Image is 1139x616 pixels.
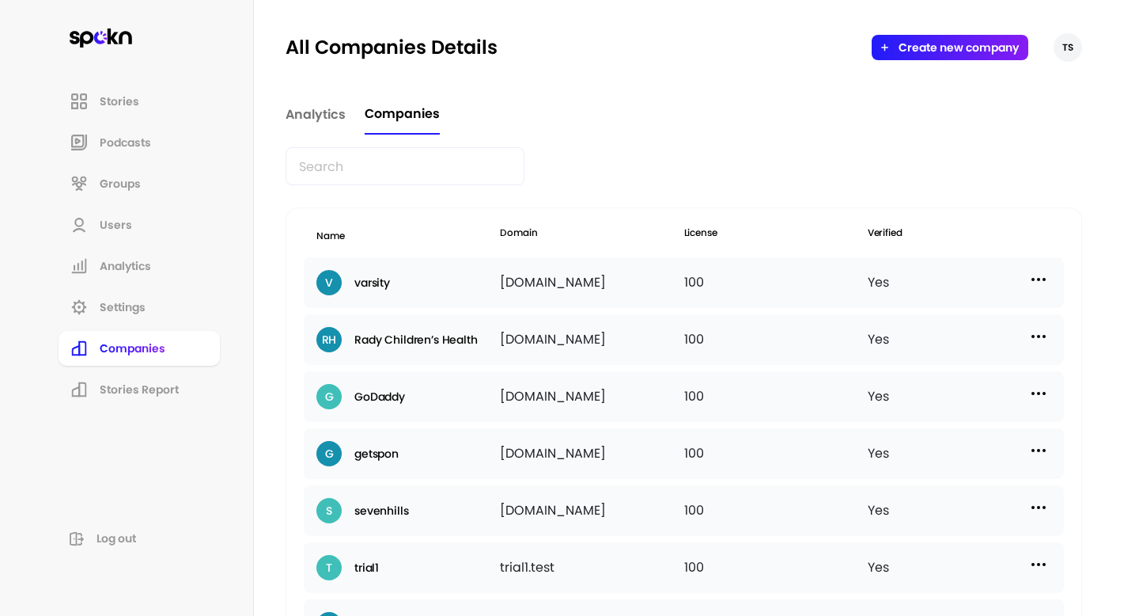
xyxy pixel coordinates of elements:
[354,447,399,461] h2: getspon
[354,504,409,518] h2: sevenhills
[868,226,1051,245] span: Verified
[1054,33,1082,62] button: TS
[286,147,524,185] input: Search
[684,270,868,295] div: 100
[57,82,221,120] a: Stories
[684,384,868,409] div: 100
[684,226,868,245] span: License
[500,498,683,523] div: [DOMAIN_NAME]
[57,165,221,203] a: Groups
[500,226,683,245] span: Domain
[684,555,868,580] div: 100
[316,229,344,242] span: Name
[286,105,346,124] span: Analytics
[325,446,334,462] div: G
[57,329,221,367] a: Companies
[899,41,1019,54] button: Create new company
[868,270,1051,295] div: Yes
[365,95,440,135] a: Companies
[326,560,332,576] div: T
[100,217,132,233] span: Users
[57,371,221,409] a: Stories Report
[868,327,1051,352] div: Yes
[100,176,141,192] span: Groups
[868,384,1051,409] div: Yes
[354,390,405,404] h2: GoDaddy
[326,503,332,519] div: S
[100,340,165,356] span: Companies
[100,93,139,109] span: Stories
[96,530,136,546] span: Log out
[325,389,334,405] div: G
[1062,41,1073,54] span: TS
[684,441,868,466] div: 100
[500,327,683,352] div: [DOMAIN_NAME]
[57,524,221,553] button: Log out
[100,299,146,315] span: Settings
[322,332,337,348] div: RH
[500,555,683,580] div: trial1.test
[500,441,683,466] div: [DOMAIN_NAME]
[354,276,390,290] h2: varsity
[868,555,1051,580] div: Yes
[354,333,478,347] h2: Rady Children’s Health
[100,382,179,397] span: Stories Report
[57,124,221,162] a: Podcasts
[684,498,868,523] div: 100
[684,327,868,352] div: 100
[868,441,1051,466] div: Yes
[500,384,683,409] div: [DOMAIN_NAME]
[100,135,151,150] span: Podcasts
[868,498,1051,523] div: Yes
[325,275,333,291] div: V
[57,247,221,285] a: Analytics
[286,35,498,60] h2: All Companies Details
[286,95,346,135] a: Analytics
[354,561,379,575] h2: trial1
[100,258,151,274] span: Analytics
[500,270,683,295] div: [DOMAIN_NAME]
[57,288,221,326] a: Settings
[57,206,221,244] a: Users
[365,105,440,124] span: Companies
